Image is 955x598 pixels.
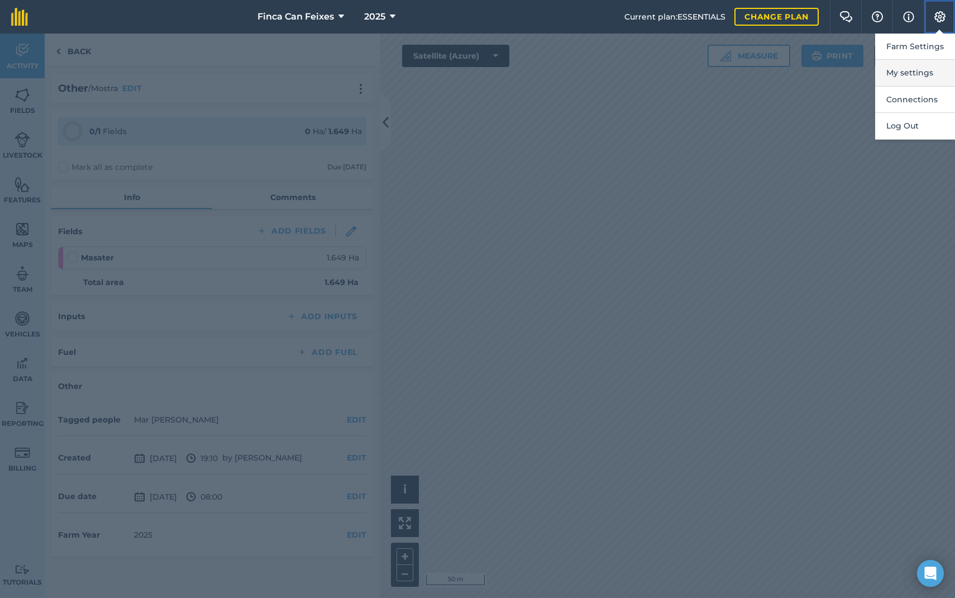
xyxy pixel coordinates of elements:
[875,60,955,86] button: My settings
[917,560,944,587] div: Open Intercom Messenger
[257,10,334,23] span: Finca Can Feixes
[875,34,955,60] button: Farm Settings
[871,11,884,22] img: A question mark icon
[624,11,725,23] span: Current plan : ESSENTIALS
[364,10,385,23] span: 2025
[903,10,914,23] img: svg+xml;base64,PHN2ZyB4bWxucz0iaHR0cDovL3d3dy53My5vcmcvMjAwMC9zdmciIHdpZHRoPSIxNyIgaGVpZ2h0PSIxNy...
[875,113,955,139] button: Log Out
[933,11,947,22] img: A cog icon
[734,8,819,26] a: Change plan
[839,11,853,22] img: Two speech bubbles overlapping with the left bubble in the forefront
[11,8,28,26] img: fieldmargin Logo
[875,87,955,113] button: Connections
